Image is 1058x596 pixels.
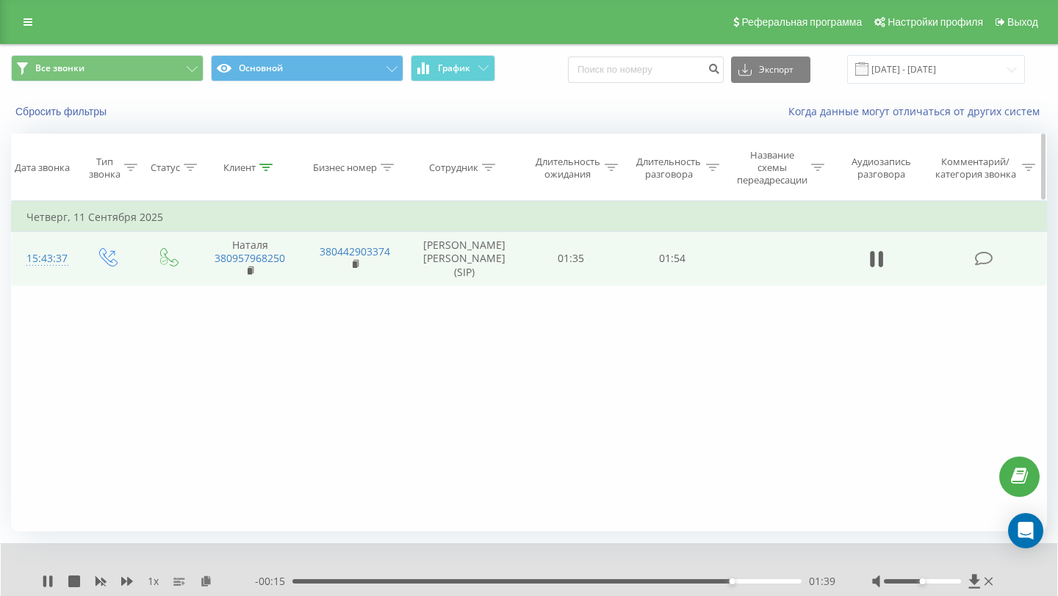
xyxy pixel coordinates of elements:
[15,161,70,174] div: Дата звонка
[11,105,114,118] button: Сбросить фильтры
[320,244,390,258] a: 380442903374
[223,161,256,174] div: Клиент
[26,244,62,273] div: 15:43:37
[622,232,723,286] td: 01:54
[635,156,702,181] div: Длительность разговора
[736,149,807,186] div: Название схемы переадресации
[215,251,285,265] a: 380957968250
[35,62,84,74] span: Все звонки
[198,232,303,286] td: Наталя
[932,156,1018,181] div: Комментарий/категория звонка
[89,156,120,181] div: Тип звонка
[731,57,810,83] button: Экспорт
[741,16,862,28] span: Реферальная программа
[438,63,470,73] span: График
[151,161,180,174] div: Статус
[11,55,204,81] button: Все звонки
[788,104,1047,118] a: Когда данные могут отличаться от других систем
[888,16,983,28] span: Настройки профиля
[148,574,159,589] span: 1 x
[408,232,521,286] td: [PERSON_NAME] [PERSON_NAME] (SIP)
[411,55,495,81] button: График
[919,578,925,584] div: Accessibility label
[809,574,835,589] span: 01:39
[211,55,403,81] button: Основной
[255,574,292,589] span: - 00:15
[730,578,735,584] div: Accessibility label
[1007,16,1038,28] span: Выход
[12,203,1047,232] td: Четверг, 11 Сентября 2025
[534,156,602,181] div: Длительность ожидания
[841,156,921,181] div: Аудиозапись разговора
[568,57,724,83] input: Поиск по номеру
[429,161,478,174] div: Сотрудник
[1008,513,1043,548] div: Open Intercom Messenger
[313,161,377,174] div: Бизнес номер
[521,232,622,286] td: 01:35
